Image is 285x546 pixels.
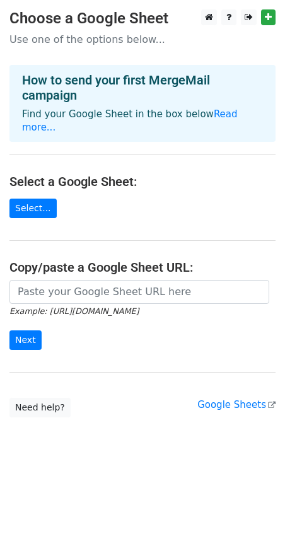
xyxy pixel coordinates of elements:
h3: Choose a Google Sheet [9,9,276,28]
p: Find your Google Sheet in the box below [22,108,263,134]
a: Google Sheets [197,399,276,410]
a: Select... [9,199,57,218]
p: Use one of the options below... [9,33,276,46]
a: Need help? [9,398,71,417]
h4: Copy/paste a Google Sheet URL: [9,260,276,275]
input: Paste your Google Sheet URL here [9,280,269,304]
small: Example: [URL][DOMAIN_NAME] [9,306,139,316]
h4: How to send your first MergeMail campaign [22,73,263,103]
input: Next [9,330,42,350]
h4: Select a Google Sheet: [9,174,276,189]
a: Read more... [22,108,238,133]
